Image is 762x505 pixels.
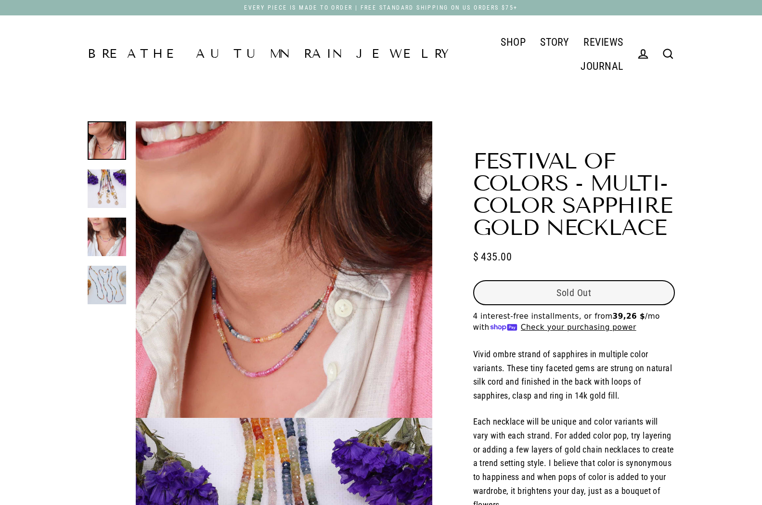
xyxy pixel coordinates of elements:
[473,280,675,305] button: Sold Out
[88,48,454,60] a: Breathe Autumn Rain Jewelry
[576,30,630,54] a: REVIEWS
[573,54,630,78] a: JOURNAL
[473,349,672,401] span: Vivid ombre strand of sapphires in multiple color variants. These tiny faceted gems are strung on...
[493,30,533,54] a: SHOP
[88,266,126,304] img: Festival of Colors - Multi-Color Sapphire Gold Necklace alt image | Breathe Autumn Rain Artisan J...
[88,169,126,208] img: Festival of Colors - Multi-Color Sapphire Gold Necklace detail image | Breathe Autumn Rain Artisa...
[454,30,631,78] div: Primary
[88,218,126,256] img: Festival of Colors - Multi-Color Sapphire Gold Necklace life style layering image | Breathe Autum...
[533,30,576,54] a: STORY
[556,287,591,298] span: Sold Out
[473,150,675,239] h1: Festival of Colors - Multi-Color Sapphire Gold Necklace
[473,248,512,265] span: $ 435.00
